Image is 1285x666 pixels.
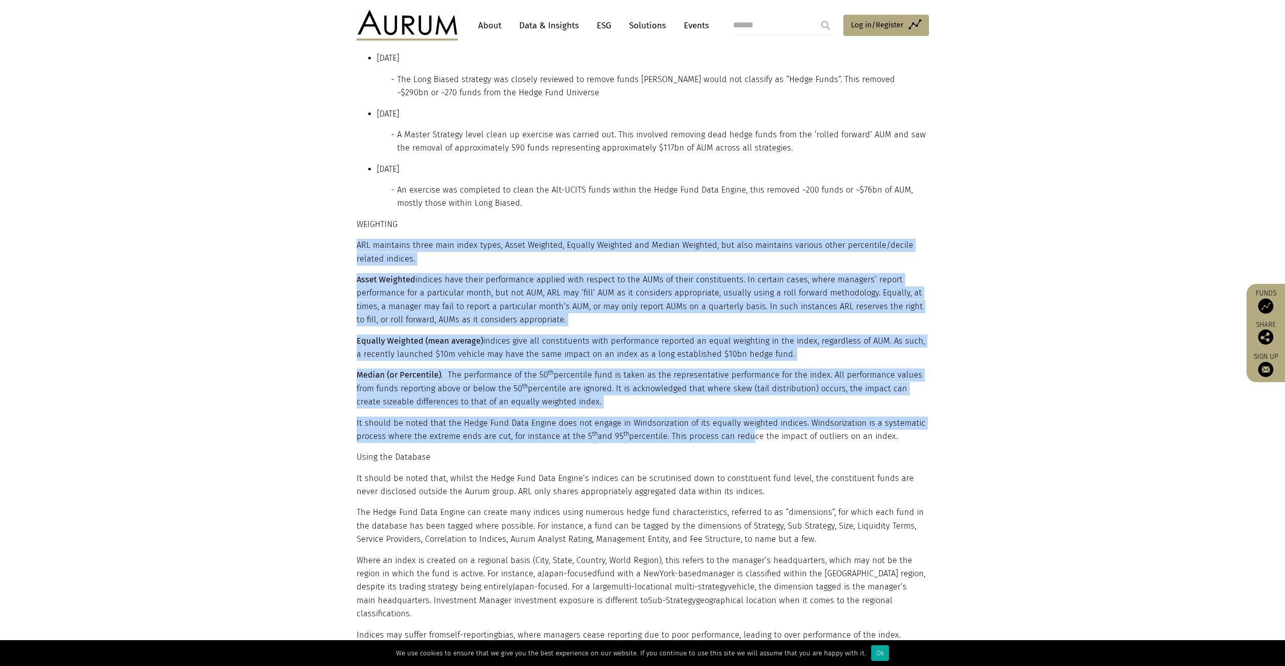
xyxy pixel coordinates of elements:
p: Where an index is created on a regional basis (City, State, Country, World Region), this refers t... [357,554,926,621]
a: Solutions [624,16,671,35]
sup: th [624,430,629,437]
strong: Asset Weighted [357,275,415,284]
img: Share this post [1258,329,1273,345]
a: Log in/Register [843,15,929,36]
li: [DATE] [377,107,926,155]
span: multi-locational [611,582,672,591]
p: indices give all constituents with performance reported an equal weighting in the index, regardle... [357,335,926,361]
img: Access Funds [1258,299,1273,314]
span: Sub-Strategy [648,596,696,605]
a: About [473,16,507,35]
div: Share [1252,321,1280,345]
strong: Equally Weighted (mean average) [357,336,483,346]
img: Aurum [357,10,458,41]
p: It should be noted that, whilst the Hedge Fund Data Engine’s indices can be scrutinised down to c... [357,472,926,499]
p: . The performance of the 50 percentile fund is taken as the representative performance for the in... [357,368,926,409]
a: Data & Insights [514,16,584,35]
span: Log in/Register [851,19,904,31]
p: WEIGHTING [357,218,926,231]
p: The Hedge Fund Data Engine can create many indices using numerous hedge fund characteristics, ref... [357,506,926,546]
li: The Long Biased strategy was closely reviewed to remove funds [PERSON_NAME] would not classify as... [397,73,926,100]
p: indices have their performance applied with respect to the AUMs of their constituents. In certain... [357,273,926,327]
span: self-reporting [446,630,498,640]
span: York-based [659,569,702,578]
p: ARL maintains three main index types, Asset Weighted, Equally Weighted and Median Weighted, but a... [357,239,926,266]
a: Sign up [1252,352,1280,377]
a: Funds [1252,289,1280,314]
span: Japan-focused [513,582,568,591]
li: A Master Strategy level clean up exercise was carried out. This involved removing dead hedge fund... [397,128,926,155]
strong: Median (or Percentile) [357,370,441,380]
a: Events [679,16,709,35]
li: An exercise was completed to clean the Alt-UCITS funds within the Hedge Fund Data Engine, this re... [397,183,926,210]
li: [DATE] [377,52,926,99]
sup: th [548,368,554,376]
p: Using the Database [357,451,926,464]
span: multi-strategy [675,582,728,591]
span: Japan-focused [542,569,597,578]
sup: th [592,430,598,437]
li: [DATE] [377,163,926,210]
img: Sign up to our newsletter [1258,362,1273,377]
sup: th [522,382,528,390]
p: It should be noted that the Hedge Fund Data Engine does not engage in Windsorization of its equal... [357,417,926,443]
div: Ok [871,645,889,661]
input: Submit [815,15,836,35]
a: ESG [592,16,616,35]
